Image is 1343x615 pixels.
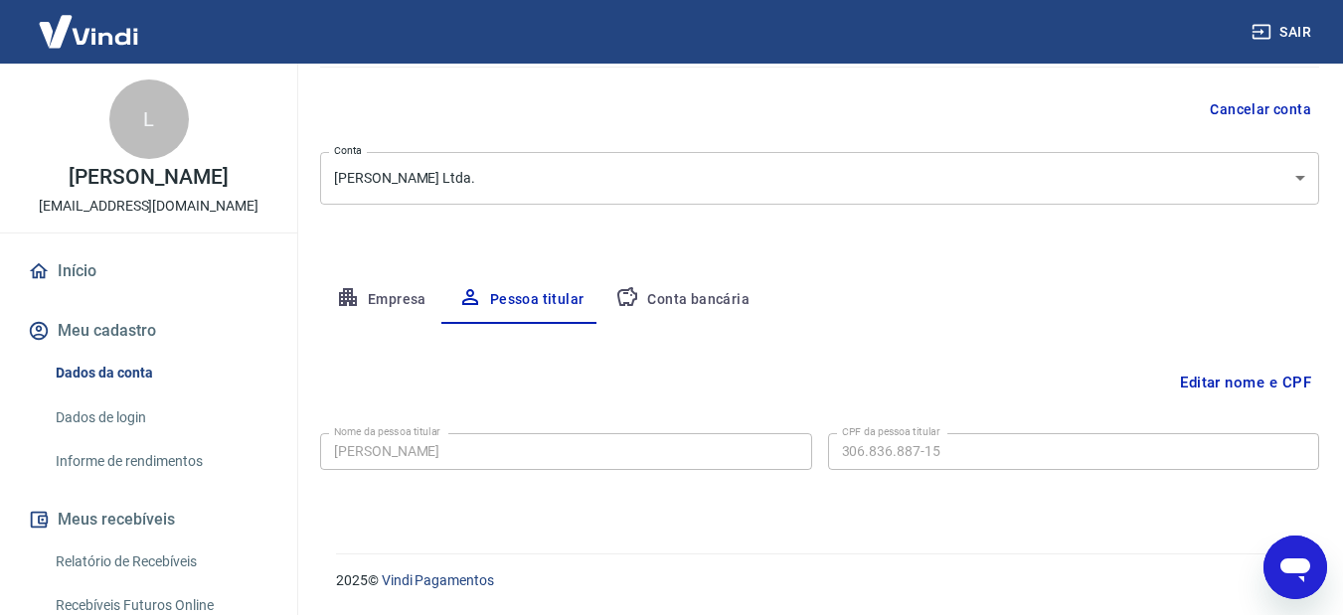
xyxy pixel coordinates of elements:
div: L [109,79,189,159]
a: Relatório de Recebíveis [48,541,273,582]
div: [PERSON_NAME] Ltda. [320,152,1319,205]
a: Dados da conta [48,353,273,393]
iframe: Botão para abrir a janela de mensagens, conversa em andamento [1263,536,1327,599]
a: Dados de login [48,397,273,438]
button: Empresa [320,276,442,324]
a: Informe de rendimentos [48,441,273,482]
img: Vindi [24,1,153,62]
a: Vindi Pagamentos [382,572,494,588]
label: Conta [334,143,362,158]
button: Cancelar conta [1202,91,1319,128]
a: Início [24,249,273,293]
button: Sair [1248,14,1319,51]
p: 2025 © [336,570,1295,591]
button: Meu cadastro [24,309,273,353]
button: Pessoa titular [442,276,600,324]
button: Editar nome e CPF [1172,364,1319,401]
p: [PERSON_NAME] [69,167,228,188]
label: Nome da pessoa titular [334,424,440,439]
button: Conta bancária [599,276,765,324]
label: CPF da pessoa titular [842,424,940,439]
p: [EMAIL_ADDRESS][DOMAIN_NAME] [39,196,258,217]
button: Meus recebíveis [24,498,273,541]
